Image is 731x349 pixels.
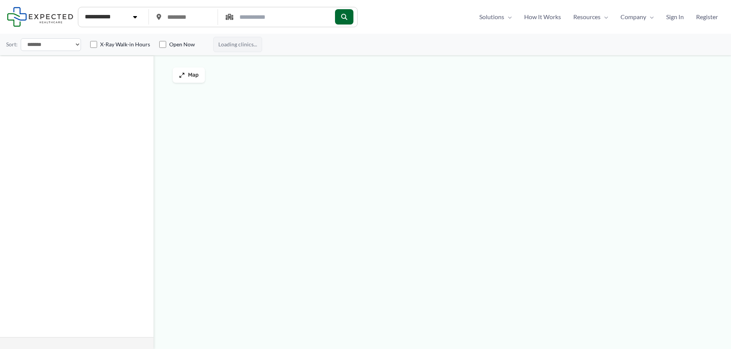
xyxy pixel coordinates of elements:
[646,11,654,23] span: Menu Toggle
[100,41,150,48] label: X-Ray Walk-in Hours
[660,11,690,23] a: Sign In
[524,11,561,23] span: How It Works
[620,11,646,23] span: Company
[479,11,504,23] span: Solutions
[169,41,195,48] label: Open Now
[188,72,199,79] span: Map
[6,39,18,49] label: Sort:
[7,7,73,26] img: Expected Healthcare Logo - side, dark font, small
[573,11,601,23] span: Resources
[690,11,724,23] a: Register
[179,72,185,78] img: Maximize
[696,11,718,23] span: Register
[601,11,608,23] span: Menu Toggle
[504,11,512,23] span: Menu Toggle
[666,11,684,23] span: Sign In
[567,11,614,23] a: ResourcesMenu Toggle
[473,11,518,23] a: SolutionsMenu Toggle
[518,11,567,23] a: How It Works
[213,37,262,52] span: Loading clinics...
[614,11,660,23] a: CompanyMenu Toggle
[173,67,205,83] button: Map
